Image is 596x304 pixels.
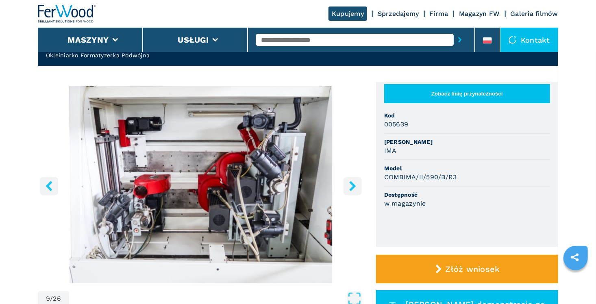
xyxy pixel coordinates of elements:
[53,295,61,302] span: 26
[459,10,500,17] a: Magazyn FW
[38,86,364,283] div: Go to Slide 9
[376,255,558,283] button: Złóż wniosek
[378,10,419,17] a: Sprzedajemy
[509,36,517,44] img: Kontakt
[384,191,550,199] span: Dostępność
[344,177,362,195] button: right-button
[40,177,58,195] button: left-button
[46,51,195,59] h2: Okleiniarko Formatyzerka Podwójna
[384,172,457,182] h3: COMBIMA/II/590/B/R3
[384,84,550,103] button: Zobacz linię przynależności
[384,146,397,155] h3: IMA
[38,5,96,23] img: Ferwood
[561,267,590,298] iframe: Chat
[384,138,550,146] span: [PERSON_NAME]
[178,35,209,45] button: Usługi
[384,119,409,129] h3: 005639
[384,164,550,172] span: Model
[430,10,448,17] a: Firma
[446,264,500,274] span: Złóż wniosek
[38,86,364,283] img: Okleiniarko Formatyzerka Podwójna IMA COMBIMA/II/590/B/R3
[67,35,109,45] button: Maszyny
[511,10,559,17] a: Galeria filmów
[384,199,426,208] h3: w magazynie
[500,28,558,52] div: Kontakt
[50,295,53,302] span: /
[454,30,466,49] button: submit-button
[384,111,550,119] span: Kod
[46,295,50,302] span: 9
[328,7,367,21] a: Kupujemy
[565,247,585,267] a: sharethis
